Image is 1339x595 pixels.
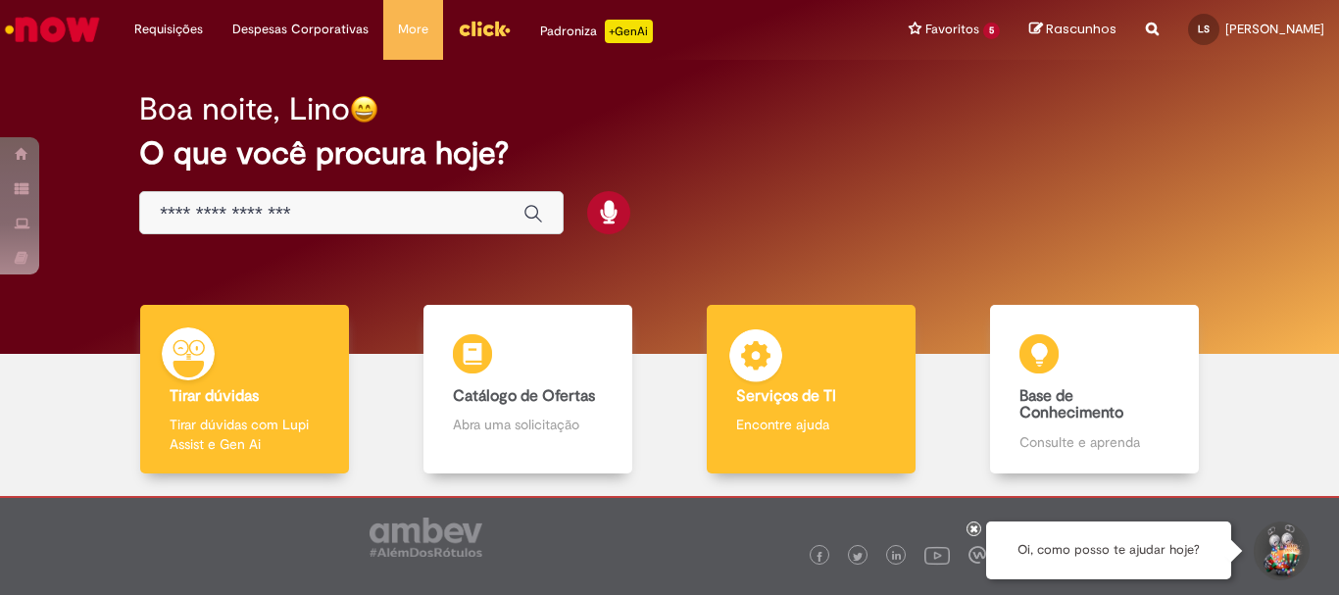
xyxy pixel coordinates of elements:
[1225,21,1324,37] span: [PERSON_NAME]
[1029,21,1116,39] a: Rascunhos
[386,305,669,474] a: Catálogo de Ofertas Abra uma solicitação
[103,305,386,474] a: Tirar dúvidas Tirar dúvidas com Lupi Assist e Gen Ai
[1019,386,1123,423] b: Base de Conhecimento
[968,546,986,564] img: logo_footer_workplace.png
[350,95,378,124] img: happy-face.png
[953,305,1236,474] a: Base de Conhecimento Consulte e aprenda
[1019,432,1168,452] p: Consulte e aprenda
[540,20,653,43] div: Padroniza
[398,20,428,39] span: More
[170,415,319,454] p: Tirar dúvidas com Lupi Assist e Gen Ai
[453,386,595,406] b: Catálogo de Ofertas
[815,552,824,562] img: logo_footer_facebook.png
[605,20,653,43] p: +GenAi
[134,20,203,39] span: Requisições
[139,136,1200,171] h2: O que você procura hoje?
[983,23,1000,39] span: 5
[986,521,1231,579] div: Oi, como posso te ajudar hoje?
[370,518,482,557] img: logo_footer_ambev_rotulo_gray.png
[1251,521,1310,580] button: Iniciar Conversa de Suporte
[453,415,602,434] p: Abra uma solicitação
[2,10,103,49] img: ServiceNow
[232,20,369,39] span: Despesas Corporativas
[736,386,836,406] b: Serviços de TI
[853,552,863,562] img: logo_footer_twitter.png
[1046,20,1116,38] span: Rascunhos
[1198,23,1210,35] span: LS
[892,551,902,563] img: logo_footer_linkedin.png
[139,92,350,126] h2: Boa noite, Lino
[170,386,259,406] b: Tirar dúvidas
[924,542,950,568] img: logo_footer_youtube.png
[669,305,953,474] a: Serviços de TI Encontre ajuda
[458,14,511,43] img: click_logo_yellow_360x200.png
[925,20,979,39] span: Favoritos
[736,415,885,434] p: Encontre ajuda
